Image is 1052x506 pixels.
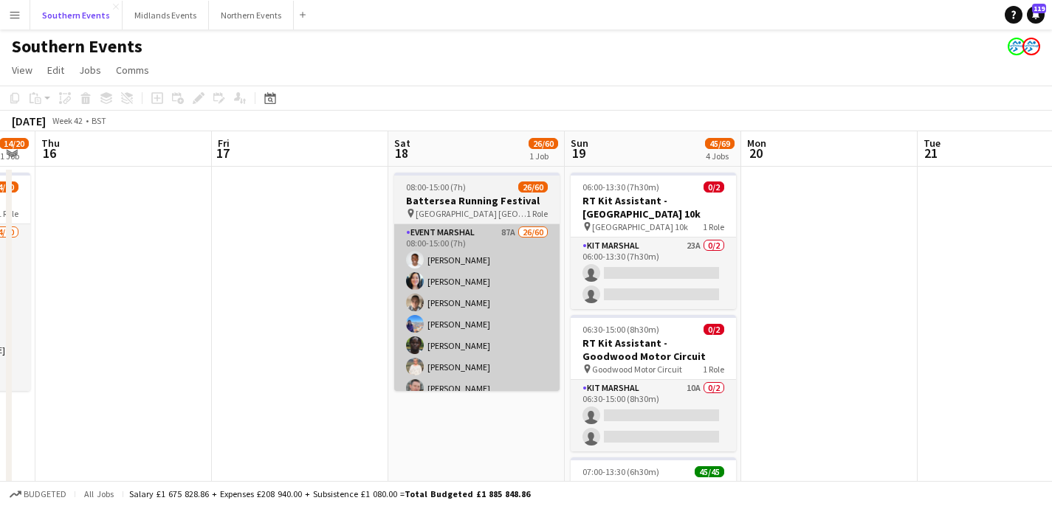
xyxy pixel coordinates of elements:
[123,1,209,30] button: Midlands Events
[592,364,682,375] span: Goodwood Motor Circuit
[1008,38,1025,55] app-user-avatar: RunThrough Events
[1032,4,1046,13] span: 119
[526,208,548,219] span: 1 Role
[79,63,101,77] span: Jobs
[571,380,736,451] app-card-role: Kit Marshal10A0/206:30-15:00 (8h30m)
[571,173,736,309] app-job-card: 06:00-13:30 (7h30m)0/2RT Kit Assistant - [GEOGRAPHIC_DATA] 10k [GEOGRAPHIC_DATA] 10k1 RoleKit Mar...
[704,181,724,193] span: 0/2
[6,60,38,80] a: View
[73,60,107,80] a: Jobs
[747,136,766,150] span: Mon
[704,324,724,335] span: 0/2
[745,145,766,162] span: 20
[705,138,735,149] span: 45/69
[49,115,86,126] span: Week 42
[7,486,69,502] button: Budgeted
[921,145,941,162] span: 21
[24,489,66,499] span: Budgeted
[416,208,526,219] span: [GEOGRAPHIC_DATA] [GEOGRAPHIC_DATA]
[568,145,588,162] span: 19
[571,479,736,492] h3: [GEOGRAPHIC_DATA] 10k
[12,63,32,77] span: View
[582,324,659,335] span: 06:30-15:00 (8h30m)
[1022,38,1040,55] app-user-avatar: RunThrough Events
[703,364,724,375] span: 1 Role
[41,60,70,80] a: Edit
[529,138,558,149] span: 26/60
[41,136,60,150] span: Thu
[406,181,466,193] span: 08:00-15:00 (7h)
[81,488,117,499] span: All jobs
[529,150,557,162] div: 1 Job
[571,194,736,221] h3: RT Kit Assistant - [GEOGRAPHIC_DATA] 10k
[695,466,724,477] span: 45/45
[394,136,410,150] span: Sat
[394,173,560,391] app-job-card: 08:00-15:00 (7h)26/60Battersea Running Festival [GEOGRAPHIC_DATA] [GEOGRAPHIC_DATA]1 RoleEvent Ma...
[571,315,736,451] app-job-card: 06:30-15:00 (8h30m)0/2RT Kit Assistant - Goodwood Motor Circuit Goodwood Motor Circuit1 RoleKit M...
[706,150,734,162] div: 4 Jobs
[703,221,724,232] span: 1 Role
[12,35,142,58] h1: Southern Events
[518,181,548,193] span: 26/60
[582,466,659,477] span: 07:00-13:30 (6h30m)
[571,336,736,363] h3: RT Kit Assistant - Goodwood Motor Circuit
[129,488,530,499] div: Salary £1 675 828.86 + Expenses £208 940.00 + Subsistence £1 080.00 =
[392,145,410,162] span: 18
[92,115,106,126] div: BST
[405,488,530,499] span: Total Budgeted £1 885 848.86
[47,63,64,77] span: Edit
[218,136,230,150] span: Fri
[924,136,941,150] span: Tue
[394,194,560,207] h3: Battersea Running Festival
[12,114,46,128] div: [DATE]
[116,63,149,77] span: Comms
[39,145,60,162] span: 16
[592,221,688,232] span: [GEOGRAPHIC_DATA] 10k
[1027,6,1045,24] a: 119
[582,181,659,193] span: 06:00-13:30 (7h30m)
[571,136,588,150] span: Sun
[30,1,123,30] button: Southern Events
[571,238,736,309] app-card-role: Kit Marshal23A0/206:00-13:30 (7h30m)
[110,60,155,80] a: Comms
[216,145,230,162] span: 17
[209,1,294,30] button: Northern Events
